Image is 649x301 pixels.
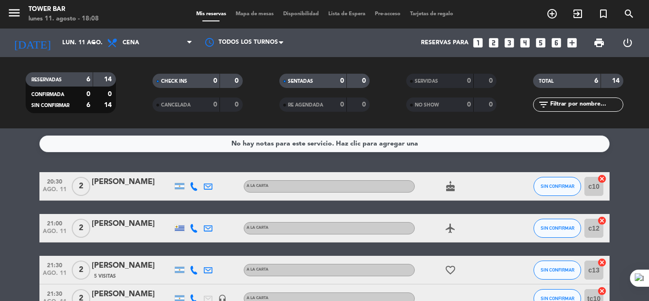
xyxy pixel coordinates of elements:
[29,5,99,14] div: Tower Bar
[534,261,581,280] button: SIN CONFIRMAR
[597,286,607,296] i: cancel
[247,296,268,300] span: A LA CARTA
[541,267,574,272] span: SIN CONFIRMAR
[288,103,323,107] span: RE AGENDADA
[92,176,172,188] div: [PERSON_NAME]
[612,78,621,84] strong: 14
[43,186,67,197] span: ago. 11
[213,78,217,84] strong: 0
[445,223,456,234] i: airplanemode_active
[31,103,69,108] span: SIN CONFIRMAR
[566,37,578,49] i: add_box
[415,79,438,84] span: SERVIDAS
[467,78,471,84] strong: 0
[86,76,90,83] strong: 6
[72,177,90,196] span: 2
[597,216,607,225] i: cancel
[86,91,90,97] strong: 0
[623,8,635,19] i: search
[362,78,368,84] strong: 0
[88,37,100,49] i: arrow_drop_down
[421,39,468,46] span: Reservas para
[546,8,558,19] i: add_circle_outline
[340,78,344,84] strong: 0
[597,174,607,184] i: cancel
[541,296,574,301] span: SIN CONFIRMAR
[598,8,609,19] i: turned_in_not
[72,261,90,280] span: 2
[43,288,67,299] span: 21:30
[161,79,187,84] span: CHECK INS
[405,11,458,17] span: Tarjetas de regalo
[519,37,531,49] i: looks_4
[29,14,99,24] div: lunes 11. agosto - 18:08
[92,288,172,301] div: [PERSON_NAME]
[362,101,368,108] strong: 0
[597,258,607,267] i: cancel
[31,78,62,82] span: RESERVADAS
[104,102,114,108] strong: 14
[191,11,231,17] span: Mis reservas
[247,226,268,230] span: A LA CARTA
[43,270,67,281] span: ago. 11
[503,37,515,49] i: looks_3
[472,37,484,49] i: looks_one
[572,8,583,19] i: exit_to_app
[445,181,456,192] i: cake
[324,11,370,17] span: Lista de Espera
[92,260,172,272] div: [PERSON_NAME]
[235,78,240,84] strong: 0
[467,101,471,108] strong: 0
[541,184,574,189] span: SIN CONFIRMAR
[370,11,405,17] span: Pre-acceso
[43,228,67,239] span: ago. 11
[445,264,456,276] i: favorite_border
[622,37,633,49] i: power_settings_new
[539,79,554,84] span: TOTAL
[72,219,90,238] span: 2
[549,99,623,110] input: Filtrar por nombre...
[489,101,495,108] strong: 0
[31,92,64,97] span: CONFIRMADA
[123,39,139,46] span: Cena
[613,29,642,57] div: LOG OUT
[86,102,90,108] strong: 6
[161,103,191,107] span: CANCELADA
[550,37,563,49] i: looks_6
[235,101,240,108] strong: 0
[94,272,116,280] span: 5 Visitas
[43,175,67,186] span: 20:30
[288,79,313,84] span: SENTADAS
[340,101,344,108] strong: 0
[534,177,581,196] button: SIN CONFIRMAR
[43,259,67,270] span: 21:30
[415,103,439,107] span: NO SHOW
[231,11,278,17] span: Mapa de mesas
[43,217,67,228] span: 21:00
[541,225,574,231] span: SIN CONFIRMAR
[594,78,598,84] strong: 6
[7,32,57,53] i: [DATE]
[489,78,495,84] strong: 0
[247,184,268,188] span: A LA CARTA
[278,11,324,17] span: Disponibilidad
[247,268,268,272] span: A LA CARTA
[538,99,549,110] i: filter_list
[92,218,172,230] div: [PERSON_NAME]
[7,6,21,20] i: menu
[7,6,21,23] button: menu
[108,91,114,97] strong: 0
[213,101,217,108] strong: 0
[104,76,114,83] strong: 14
[487,37,500,49] i: looks_two
[534,37,547,49] i: looks_5
[593,37,605,49] span: print
[534,219,581,238] button: SIN CONFIRMAR
[231,138,418,149] div: No hay notas para este servicio. Haz clic para agregar una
